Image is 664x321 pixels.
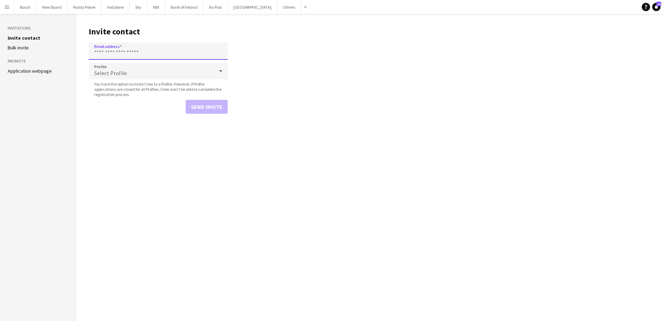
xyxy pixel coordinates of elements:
[8,35,40,41] a: Invite contact
[67,0,102,14] button: Paddy Power
[89,81,228,97] span: You have the option to invite Crew to a Profile. However, if Profile applications are closed for ...
[8,68,52,74] a: Application webpage
[37,0,67,14] button: New Board
[102,0,130,14] button: Vodafone
[277,0,301,14] button: Others
[94,70,127,77] span: Select Profile
[147,0,165,14] button: NBI
[14,0,37,14] button: Bosch
[165,0,203,14] button: Bank of Ireland
[130,0,147,14] button: Sky
[656,2,661,6] span: 20
[203,0,228,14] button: An Post
[8,58,69,64] h3: Promote
[228,0,277,14] button: [GEOGRAPHIC_DATA]
[8,45,29,51] a: Bulk invite
[89,26,228,37] h1: Invite contact
[652,3,661,11] a: 20
[8,25,69,31] h3: Invitations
